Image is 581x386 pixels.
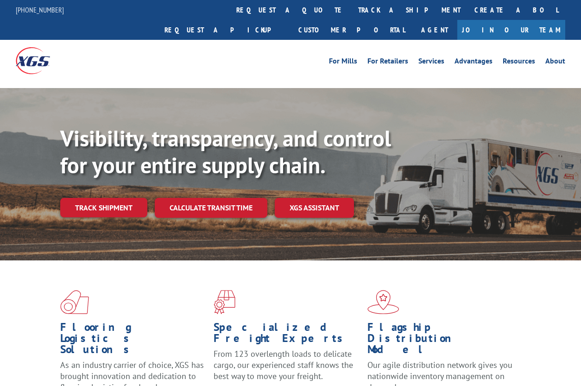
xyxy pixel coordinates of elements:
a: Agent [412,20,457,40]
a: For Mills [329,57,357,68]
a: About [545,57,565,68]
b: Visibility, transparency, and control for your entire supply chain. [60,124,391,179]
a: For Retailers [367,57,408,68]
a: Customer Portal [291,20,412,40]
a: XGS ASSISTANT [275,198,354,218]
img: xgs-icon-flagship-distribution-model-red [367,290,399,314]
img: xgs-icon-focused-on-flooring-red [214,290,235,314]
a: Resources [503,57,535,68]
a: Request a pickup [158,20,291,40]
h1: Flooring Logistics Solutions [60,322,207,360]
a: [PHONE_NUMBER] [16,5,64,14]
img: xgs-icon-total-supply-chain-intelligence-red [60,290,89,314]
h1: Specialized Freight Experts [214,322,360,348]
a: Join Our Team [457,20,565,40]
a: Calculate transit time [155,198,267,218]
a: Advantages [455,57,493,68]
a: Services [418,57,444,68]
h1: Flagship Distribution Model [367,322,514,360]
a: Track shipment [60,198,147,217]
